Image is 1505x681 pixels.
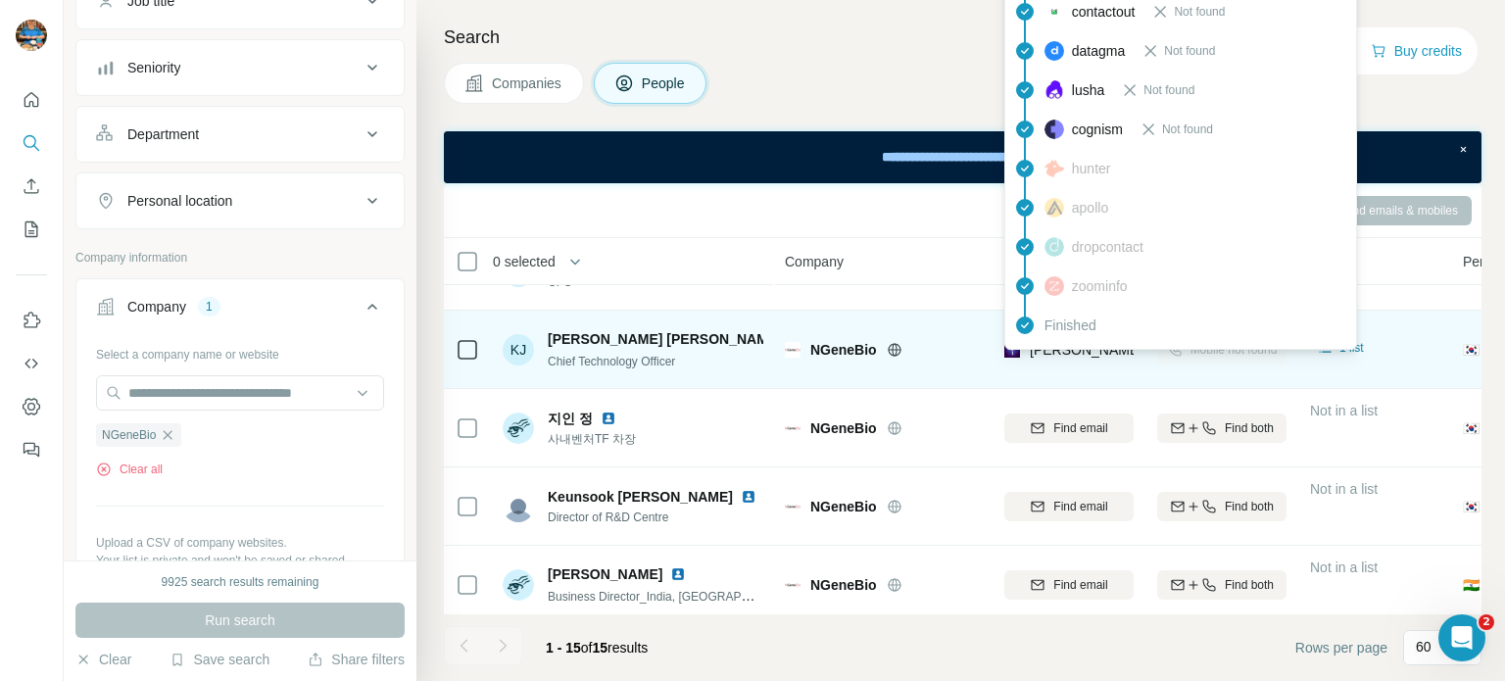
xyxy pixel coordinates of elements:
[127,191,232,211] div: Personal location
[1225,498,1274,515] span: Find both
[1072,120,1123,139] span: cognism
[785,342,801,358] img: Logo of NGeneBio
[1044,198,1064,218] img: provider apollo logo
[76,283,404,338] button: Company1
[102,426,156,444] span: NGeneBio
[16,346,47,381] button: Use Surfe API
[76,177,404,224] button: Personal location
[548,355,675,368] span: Chief Technology Officer
[96,461,163,478] button: Clear all
[96,552,384,569] p: Your list is private and won't be saved or shared.
[16,125,47,161] button: Search
[1044,276,1064,296] img: provider zoominfo logo
[492,73,563,93] span: Companies
[127,58,180,77] div: Seniority
[1463,497,1480,516] span: 🇰🇷
[1072,198,1108,218] span: apollo
[1157,413,1287,443] button: Find both
[127,297,186,316] div: Company
[1072,2,1136,22] span: contactout
[785,577,801,593] img: Logo of NGeneBio
[1295,638,1387,657] span: Rows per page
[308,650,405,669] button: Share filters
[1162,121,1213,138] span: Not found
[785,499,801,514] img: Logo of NGeneBio
[1053,498,1107,515] span: Find email
[96,534,384,552] p: Upload a CSV of company websites.
[16,212,47,247] button: My lists
[1310,481,1378,497] span: Not in a list
[548,409,593,428] span: 지인 정
[16,20,47,51] img: Avatar
[785,420,801,436] img: Logo of NGeneBio
[1053,419,1107,437] span: Find email
[1225,419,1274,437] span: Find both
[548,329,782,349] span: [PERSON_NAME] [PERSON_NAME]
[76,111,404,158] button: Department
[503,413,534,444] img: Avatar
[810,575,877,595] span: NGeneBio
[546,640,581,656] span: 1 - 15
[1004,413,1134,443] button: Find email
[16,432,47,467] button: Feedback
[1044,237,1064,257] img: provider dropcontact logo
[1072,237,1143,257] span: dropcontact
[16,303,47,338] button: Use Surfe on LinkedIn
[1072,276,1128,296] span: zoominfo
[1044,41,1064,61] img: provider datagma logo
[503,491,534,522] img: Avatar
[785,252,844,271] span: Company
[16,169,47,204] button: Enrich CSV
[1072,159,1111,178] span: hunter
[548,430,636,448] span: 사내벤처TF 차장
[162,573,319,591] div: 9925 search results remaining
[1157,492,1287,521] button: Find both
[170,650,269,669] button: Save search
[16,82,47,118] button: Quick start
[1053,576,1107,594] span: Find email
[1164,42,1215,60] span: Not found
[670,566,686,582] img: LinkedIn logo
[16,389,47,424] button: Dashboard
[1044,160,1064,177] img: provider hunter logo
[1004,492,1134,521] button: Find email
[548,509,763,526] span: Director of R&D Centre
[548,487,733,507] span: Keunsook [PERSON_NAME]
[546,640,648,656] span: results
[1463,340,1480,360] span: 🇰🇷
[1044,120,1064,139] img: provider cognism logo
[581,640,593,656] span: of
[741,489,756,505] img: LinkedIn logo
[1479,614,1494,630] span: 2
[76,44,404,91] button: Seniority
[75,249,405,267] p: Company information
[503,334,534,365] div: KJ
[601,411,616,426] img: LinkedIn logo
[493,252,556,271] span: 0 selected
[548,564,662,584] span: [PERSON_NAME]
[1371,37,1462,65] button: Buy credits
[1044,316,1096,335] span: Finished
[548,588,986,604] span: Business Director_India, [GEOGRAPHIC_DATA] and [GEOGRAPHIC_DATA] region
[810,340,877,360] span: NGeneBio
[1004,570,1134,600] button: Find email
[1030,342,1375,358] span: [PERSON_NAME][EMAIL_ADDRESS][DOMAIN_NAME]
[810,497,877,516] span: NGeneBio
[127,124,199,144] div: Department
[1310,559,1378,575] span: Not in a list
[1072,80,1104,100] span: lusha
[593,640,608,656] span: 15
[1044,7,1064,17] img: provider contactout logo
[1463,418,1480,438] span: 🇰🇷
[198,298,220,316] div: 1
[444,24,1481,51] h4: Search
[1143,81,1194,99] span: Not found
[1225,576,1274,594] span: Find both
[1438,614,1485,661] iframe: Intercom live chat
[1044,80,1064,100] img: provider lusha logo
[75,650,131,669] button: Clear
[1416,637,1432,657] p: 60
[1463,575,1480,595] span: 🇮🇳
[1310,403,1378,418] span: Not in a list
